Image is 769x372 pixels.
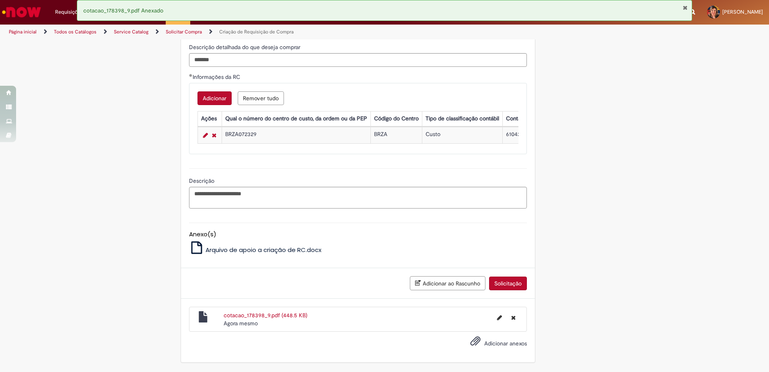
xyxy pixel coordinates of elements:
[224,320,258,327] span: Agora mesmo
[206,246,321,254] span: Arquivo de apoio a criação de RC.docx
[189,53,527,67] input: Descrição detalhada do que deseja comprar
[189,43,302,51] span: Descrição detalhada do que deseja comprar
[83,7,163,14] span: cotacao_178398_9.pdf Anexado
[489,277,527,290] button: Solicitação
[410,276,485,290] button: Adicionar ao Rascunho
[189,177,216,184] span: Descrição
[502,111,547,126] th: Conta do razão
[224,312,307,319] a: cotacao_178398_9.pdf (448.5 KB)
[722,8,763,15] span: [PERSON_NAME]
[238,91,284,105] button: Remove all rows for Informações da RC
[492,311,507,324] button: Editar nome de arquivo cotacao_178398_9.pdf
[222,127,370,143] td: BRZA072329
[224,320,258,327] time: 30/09/2025 10:59:41
[422,127,502,143] td: Custo
[189,231,527,238] h5: Anexo(s)
[370,127,422,143] td: BRZA
[370,111,422,126] th: Código do Centro
[468,334,483,352] button: Adicionar anexos
[189,187,527,209] textarea: Descrição
[6,25,507,39] ul: Trilhas de página
[210,130,218,140] a: Remover linha 1
[9,29,37,35] a: Página inicial
[1,4,42,20] img: ServiceNow
[55,8,83,16] span: Requisições
[502,127,547,143] td: 6104232
[54,29,97,35] a: Todos os Catálogos
[193,73,242,81] span: Informações da RC
[222,111,370,126] th: Qual o número do centro de custo, da ordem ou da PEP
[484,340,527,347] span: Adicionar anexos
[189,74,193,77] span: Obrigatório Preenchido
[197,91,232,105] button: Add a row for Informações da RC
[506,311,520,324] button: Excluir cotacao_178398_9.pdf
[422,111,502,126] th: Tipo de classificação contábil
[189,246,322,254] a: Arquivo de apoio a criação de RC.docx
[166,29,202,35] a: Solicitar Compra
[683,4,688,11] button: Fechar Notificação
[201,130,210,140] a: Editar Linha 1
[197,111,222,126] th: Ações
[114,29,148,35] a: Service Catalog
[219,29,294,35] a: Criação de Requisição de Compra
